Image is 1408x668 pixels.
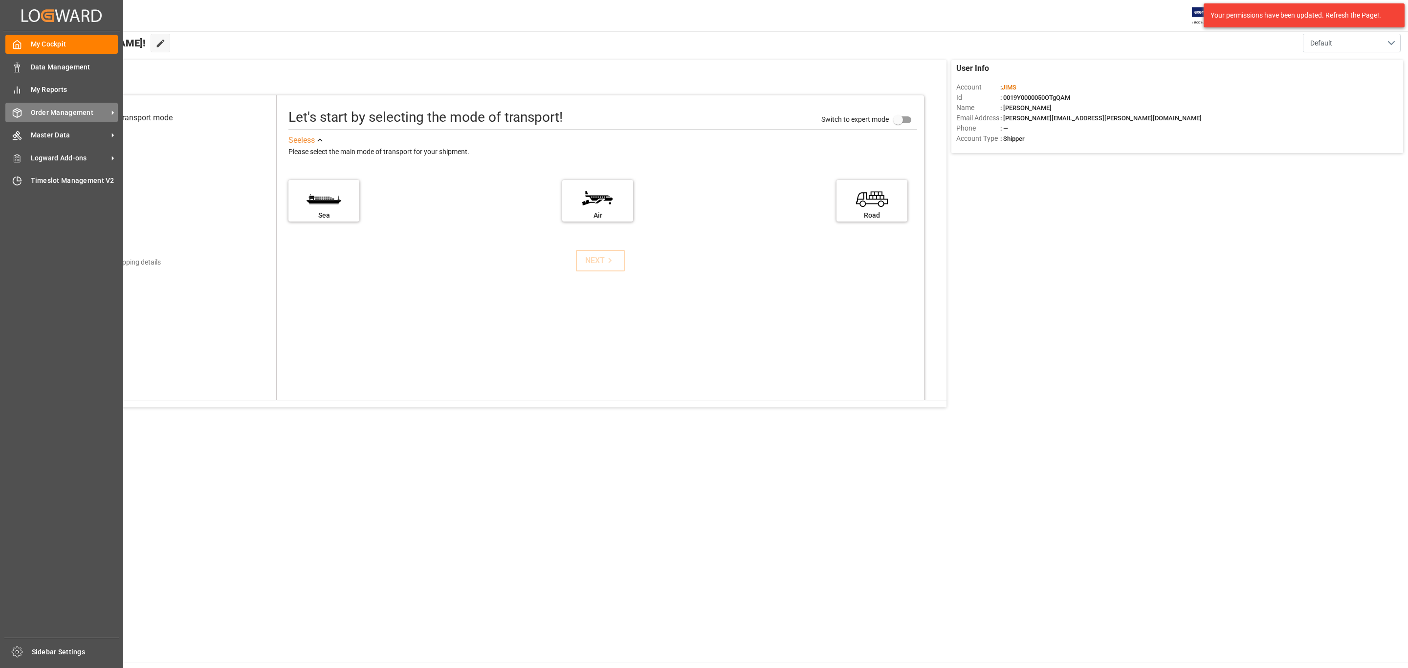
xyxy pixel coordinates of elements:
span: Order Management [31,108,108,118]
span: Data Management [31,62,118,72]
span: User Info [956,63,989,74]
div: Your permissions have been updated. Refresh the Page!. [1210,10,1390,21]
a: My Cockpit [5,35,118,54]
span: Switch to expert mode [821,115,889,123]
span: : [PERSON_NAME][EMAIL_ADDRESS][PERSON_NAME][DOMAIN_NAME] [1000,114,1202,122]
button: NEXT [576,250,625,271]
span: My Reports [31,85,118,95]
span: Email Address [956,113,1000,123]
span: : — [1000,125,1008,132]
span: : 0019Y0000050OTgQAM [1000,94,1070,101]
span: : [PERSON_NAME] [1000,104,1052,111]
span: Default [1310,38,1332,48]
div: NEXT [585,255,615,267]
a: Timeslot Management V2 [5,171,118,190]
span: : Shipper [1000,135,1025,142]
div: Road [841,210,902,221]
div: Select transport mode [97,112,173,124]
span: Account [956,82,1000,92]
span: Phone [956,123,1000,134]
span: Account Type [956,134,1000,144]
div: See less [288,134,315,146]
span: Id [956,92,1000,103]
button: open menu [1303,34,1401,52]
span: Master Data [31,130,108,140]
span: Sidebar Settings [32,647,119,657]
span: Logward Add-ons [31,153,108,163]
div: Please select the main mode of transport for your shipment. [288,146,917,158]
div: Air [567,210,628,221]
span: JIMS [1002,84,1016,91]
img: Exertis%20JAM%20-%20Email%20Logo.jpg_1722504956.jpg [1192,7,1226,24]
span: My Cockpit [31,39,118,49]
span: Timeslot Management V2 [31,176,118,186]
div: Sea [293,210,354,221]
a: My Reports [5,80,118,99]
a: Data Management [5,57,118,76]
span: : [1000,84,1016,91]
span: Name [956,103,1000,113]
div: Let's start by selecting the mode of transport! [288,107,563,128]
div: Add shipping details [100,257,161,267]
